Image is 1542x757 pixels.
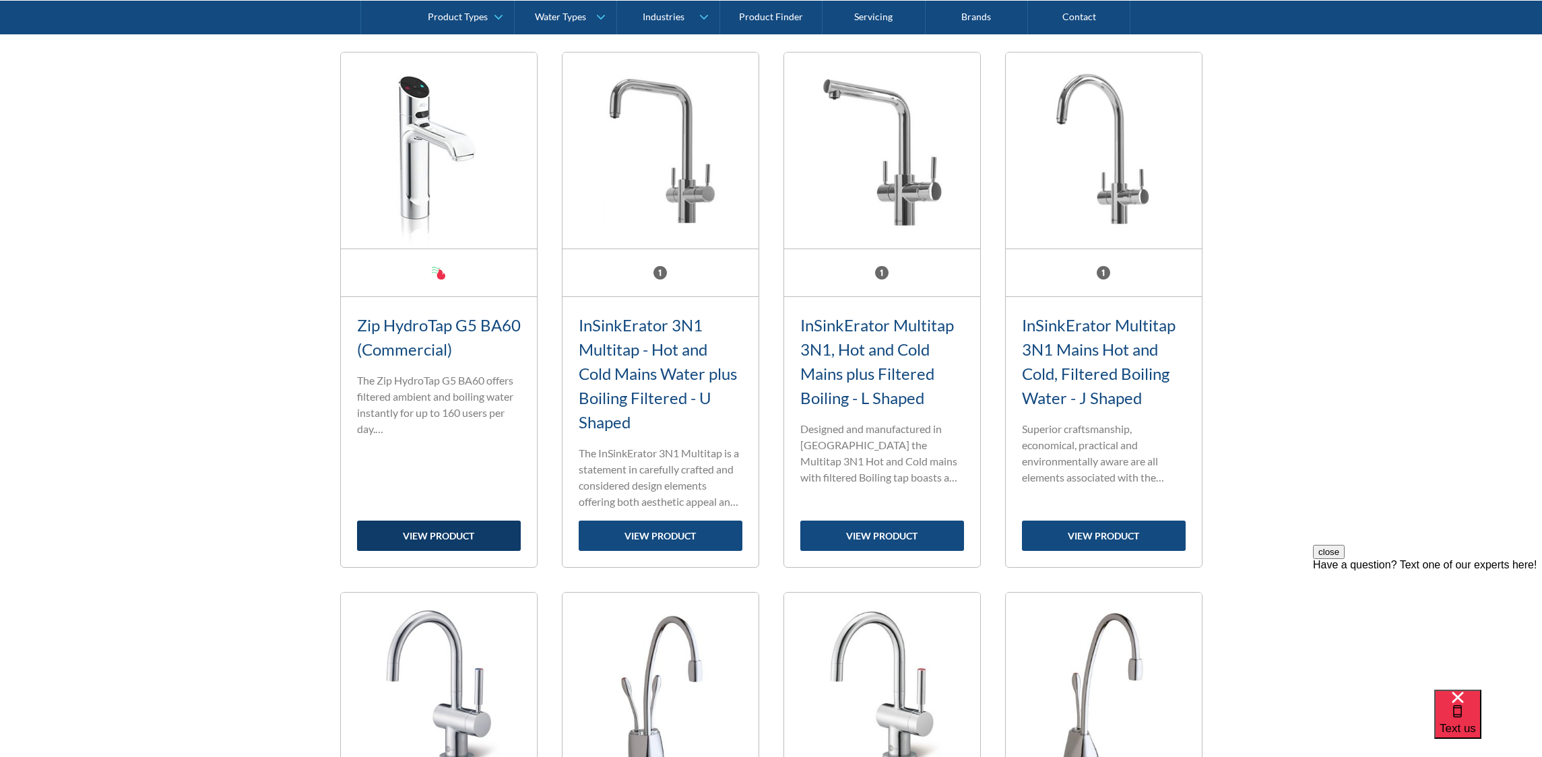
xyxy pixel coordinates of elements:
div: Industries [643,11,684,22]
a: InSinkErator Multitap 3N1 Mains Hot and Cold, Filtered Boiling Water - J Shaped [1022,315,1176,407]
img: Zip HydroTap G5 BA60 (Commercial) [341,53,537,249]
a: view product [800,521,964,551]
a: Zip HydroTap G5 BA60 (Commercial) [357,315,521,359]
a: view product [1022,521,1186,551]
div: Water Types [535,11,586,22]
p: The Zip HydroTap G5 BA60 offers filtered ambient and boiling water instantly for up to 160 users ... [357,372,521,437]
iframe: podium webchat widget bubble [1434,690,1542,757]
p: The InSinkErator 3N1 Multitap is a statement in carefully crafted and considered design elements ... [579,445,742,510]
p: Designed and manufactured in [GEOGRAPHIC_DATA] the Multitap 3N1 Hot and Cold mains with filtered ... [800,421,964,486]
iframe: podium webchat widget prompt [1313,545,1542,706]
a: InSinkErator 3N1 Multitap - Hot and Cold Mains Water plus Boiling Filtered - U Shaped [579,315,737,432]
img: InSinkErator Multitap 3N1 Mains Hot and Cold, Filtered Boiling Water - J Shaped [1006,53,1202,249]
img: InSinkErator Multitap 3N1, Hot and Cold Mains plus Filtered Boiling - L Shaped [784,53,980,249]
a: InSinkErator Multitap 3N1, Hot and Cold Mains plus Filtered Boiling - L Shaped [800,315,954,407]
a: view product [579,521,742,551]
img: InSinkErator 3N1 Multitap - Hot and Cold Mains Water plus Boiling Filtered - U Shaped [563,53,759,249]
p: Superior craftsmanship, economical, practical and environmentally aware are all elements associat... [1022,421,1186,486]
div: Product Types [428,11,488,22]
a: view product [357,521,521,551]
